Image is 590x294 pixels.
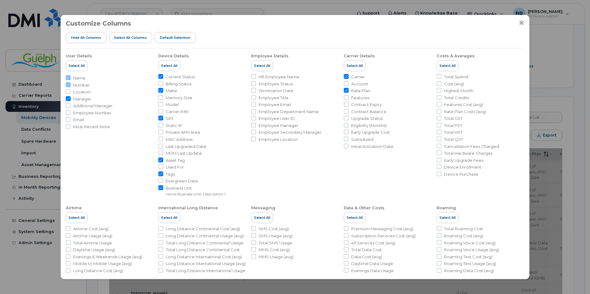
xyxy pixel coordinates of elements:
div: Airtime [66,205,82,211]
span: Roaming Text Usage (avg) [444,261,496,267]
button: Select All [158,60,180,71]
span: Employee Manager [259,123,298,129]
span: Total Data Cost [351,247,382,253]
span: Select All [439,215,456,220]
span: Long Distance International Cost (avg) [166,254,242,260]
span: Cancellation Fees Charged [444,144,499,149]
span: Mobile to Mobile Usage (avg) [73,261,132,267]
span: Total Roaming Cost [444,226,483,232]
span: Features Cost (avg) [444,102,483,108]
span: Select All [161,63,177,68]
span: Evenings & Weekends Usage (avg) [73,254,142,260]
button: Select All [437,60,459,71]
span: Cost (avg) [444,81,464,87]
span: Select all Columns [114,35,147,40]
button: Select All [344,60,366,71]
span: Features [351,95,369,101]
span: Upgrade Status [351,116,383,121]
span: Long Distance International Usage (avg) [166,261,246,267]
span: Airtime Cost (avg) [73,226,109,232]
div: Messaging [251,205,275,211]
span: Billing Status [166,81,191,87]
h3: Customize Columns [66,20,131,27]
div: Roaming [437,205,456,211]
span: Contract Expiry [351,102,382,108]
span: MMS Usage (avg) [259,254,293,260]
span: Long Distance Continental Usage (avg) [166,233,244,239]
span: Most Recent Note [73,124,110,130]
span: Total GST [444,116,463,121]
span: Total PST [444,123,462,129]
span: Data Cost (avg) [351,254,382,260]
span: Select All [69,215,85,220]
span: Select All [254,63,270,68]
span: Rate Plan Costs (avg) [444,109,486,115]
span: Premium Messaging Cost (avg) [351,226,413,232]
span: Initial Activation Date [351,144,393,149]
span: SMS Cost (avg) [259,226,289,232]
span: SMS Usage (avg) [259,233,293,239]
span: Name [73,75,85,81]
span: Model [166,102,179,108]
span: Total Long Distance Continental Usage [166,240,243,246]
button: Select All [251,60,273,71]
span: Device Purchase [444,171,478,177]
span: Long Distance Continental Cost (avg) [166,226,240,232]
span: Employee Title [259,95,289,101]
span: Termination Date [259,88,293,94]
span: Static IP [166,123,182,129]
span: Evergreen Date [166,178,198,184]
span: Additional Manager [73,103,113,109]
button: Select All [66,60,88,71]
span: Total Long Distance Continental Cost [166,247,240,253]
div: Costs & Averages [437,53,475,59]
span: Total Long Distance International Usage [166,268,245,274]
span: Total Credits [444,95,469,101]
button: Select All [158,212,180,223]
span: Employee Email [259,102,291,108]
span: Total HST [444,129,463,135]
span: Employee Secondary Manager [259,129,322,135]
span: Employee User ID [259,116,295,121]
span: Current Status [166,74,195,80]
span: Carrier [351,74,365,80]
span: Total Spend [444,74,468,80]
span: Manager [73,96,91,102]
span: Employee Location [259,137,298,142]
span: MAC Address [166,137,193,142]
span: Rate Plan [351,88,370,94]
button: Hide All Columns [66,32,106,43]
span: Select All [69,63,85,68]
div: Carrier Details [344,53,375,59]
span: Roaming Text Cost (avg) [444,254,492,260]
span: SIM [166,116,173,121]
button: Select All [66,212,88,223]
span: Total Airtime Usage [73,240,112,246]
span: Roaming Voice Usage (avg) [444,247,499,253]
span: Device Enrollment [444,164,481,170]
span: Default Selection [160,35,190,40]
span: Contract Balance [351,109,386,115]
span: Employee Status [259,81,293,87]
span: Total Hardware Charges [444,150,492,156]
span: Tags [166,171,175,177]
span: Select All [254,215,270,220]
button: Select All [344,212,366,223]
span: Carrier IMEI [166,109,189,115]
span: Airtime Usage (avg) [73,233,112,239]
span: Total QST [444,137,463,142]
span: 411 Services Cost (avg) [351,240,395,246]
span: Daytime Usage (avg) [73,247,115,253]
span: Highest Month [444,88,473,94]
div: User Details [66,53,92,59]
span: Subsidized [351,137,373,142]
span: Total SMS Usage [259,240,292,246]
span: Private APN Area [166,129,200,135]
span: Employee Department Name [259,109,319,115]
button: Select All [251,212,273,223]
span: HR Employee Name [259,74,299,80]
button: Select all Columns [109,32,152,43]
span: Email [73,117,84,123]
span: Asset Tag [166,157,185,163]
span: Number [73,82,90,88]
